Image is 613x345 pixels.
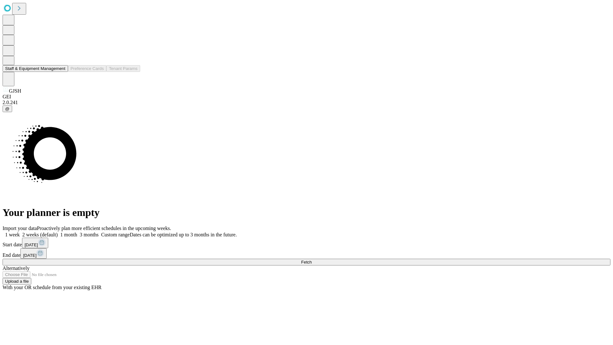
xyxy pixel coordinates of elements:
span: @ [5,106,10,111]
span: Custom range [101,232,130,237]
span: Fetch [301,260,312,264]
button: Staff & Equipment Management [3,65,68,72]
button: Tenant Params [106,65,140,72]
span: Alternatively [3,265,29,271]
span: 2 weeks (default) [22,232,58,237]
div: Start date [3,238,610,248]
div: End date [3,248,610,259]
button: @ [3,105,12,112]
div: GEI [3,94,610,100]
button: [DATE] [22,238,48,248]
h1: Your planner is empty [3,207,610,218]
span: [DATE] [25,242,38,247]
span: 3 months [80,232,99,237]
span: [DATE] [23,253,36,258]
span: With your OR schedule from your existing EHR [3,285,102,290]
span: GJSH [9,88,21,94]
div: 2.0.241 [3,100,610,105]
span: 1 week [5,232,20,237]
button: Upload a file [3,278,31,285]
span: Dates can be optimized up to 3 months in the future. [130,232,237,237]
span: 1 month [60,232,77,237]
span: Import your data [3,226,37,231]
button: Preference Cards [68,65,106,72]
button: [DATE] [20,248,47,259]
button: Fetch [3,259,610,265]
span: Proactively plan more efficient schedules in the upcoming weeks. [37,226,171,231]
